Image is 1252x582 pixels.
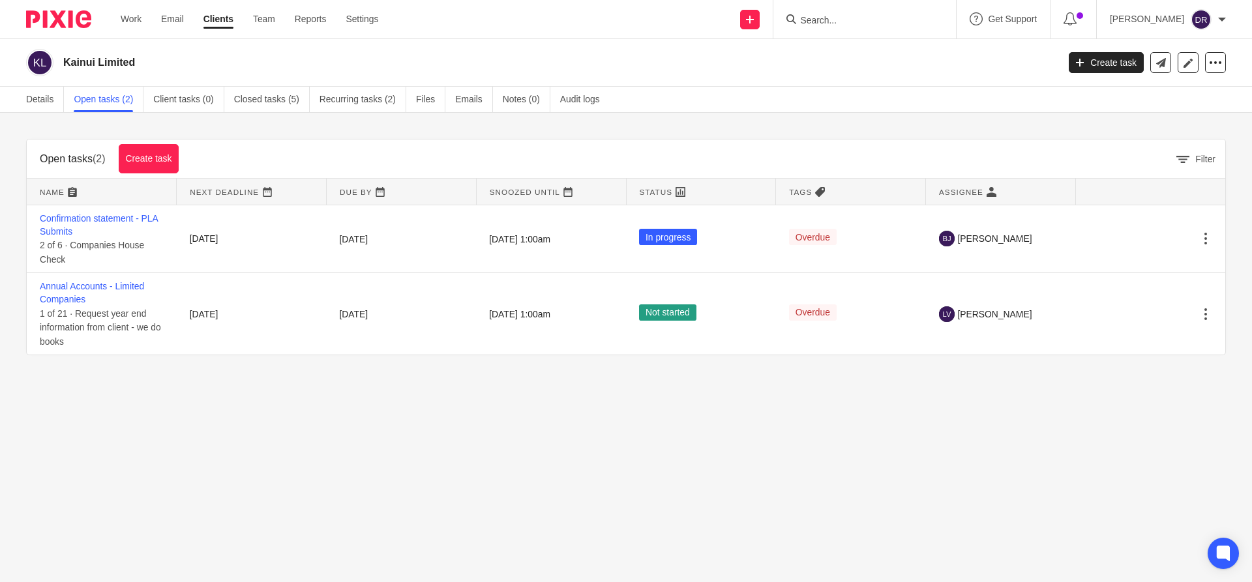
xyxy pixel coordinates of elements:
a: Work [121,12,142,25]
a: Email [161,12,183,25]
span: Not started [639,302,698,318]
span: [DATE] 1:00am [489,307,548,316]
h2: Kainui Limited [63,55,852,69]
a: Create task [1068,52,1144,73]
a: Audit logs [558,87,608,112]
span: [DATE] [340,307,367,316]
span: Overdue [789,228,838,244]
span: [PERSON_NAME] [958,305,1030,318]
a: Notes (0) [500,87,548,112]
span: 1 of 21 · Request year end information from client - we do books [40,307,152,343]
a: Emails [454,87,490,112]
p: [PERSON_NAME] [1112,12,1184,25]
h1: Open tasks [40,152,107,166]
td: [DATE] [177,205,327,272]
a: Details [26,87,65,112]
img: svg%3E [939,304,955,319]
a: Annual Accounts - Limited Companies [40,280,149,302]
span: Tags [789,188,811,195]
a: Team [252,12,273,25]
span: 2 of 6 · Companies House Check [40,240,143,263]
a: Create task [120,144,181,173]
span: [PERSON_NAME] [958,231,1030,244]
a: Clients [202,12,232,25]
a: Client tasks (0) [153,87,224,112]
a: Confirmation statement - PLA Submits [40,214,144,236]
img: svg%3E [26,49,53,76]
img: svg%3E [939,230,955,246]
a: Reports [293,12,325,25]
img: Pixie [26,10,91,28]
a: Settings [345,12,380,25]
a: Open tasks (2) [74,87,143,112]
span: Status [640,188,672,195]
span: Filter [1195,154,1215,163]
td: [DATE] [177,272,327,352]
input: Search [801,16,919,27]
a: Files [415,87,444,112]
span: In progress [639,228,698,244]
span: [DATE] [340,233,367,242]
span: Snoozed Until [490,188,558,195]
span: [DATE] 1:00am [489,233,548,242]
span: (2) [95,153,107,164]
img: svg%3E [1191,9,1212,30]
span: Overdue [789,302,838,318]
span: Get Support [990,14,1040,23]
a: Recurring tasks (2) [318,87,405,112]
a: Closed tasks (5) [233,87,308,112]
